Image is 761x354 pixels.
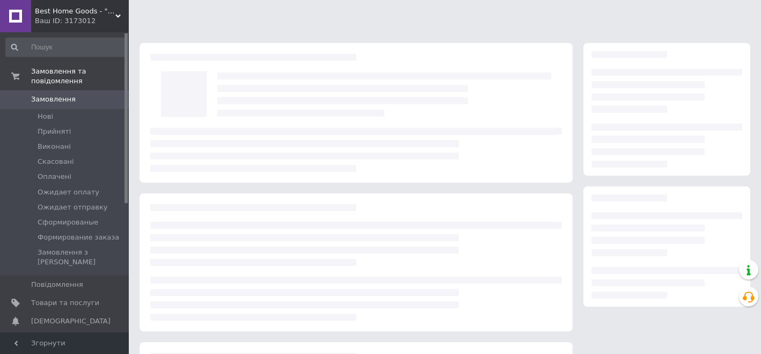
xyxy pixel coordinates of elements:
[35,16,129,26] div: Ваш ID: 3173012
[31,280,83,290] span: Повідомлення
[38,187,99,197] span: Ожидает оплату
[38,142,71,151] span: Виконані
[38,127,71,136] span: Прийняті
[38,157,74,167] span: Скасовані
[38,172,71,182] span: Оплачені
[31,316,111,326] span: [DEMOGRAPHIC_DATA]
[35,6,115,16] span: Best Home Goods - "Кращі товари для дому, подарунки, дрібниці"
[31,67,129,86] span: Замовлення та повідомлення
[31,95,76,104] span: Замовлення
[5,38,127,57] input: Пошук
[38,203,108,212] span: Ожидает отправку
[38,218,98,227] span: Сформированые
[38,248,126,267] span: Замовлення з [PERSON_NAME]
[38,233,119,242] span: Формирование заказа
[38,112,53,121] span: Нові
[31,298,99,308] span: Товари та послуги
